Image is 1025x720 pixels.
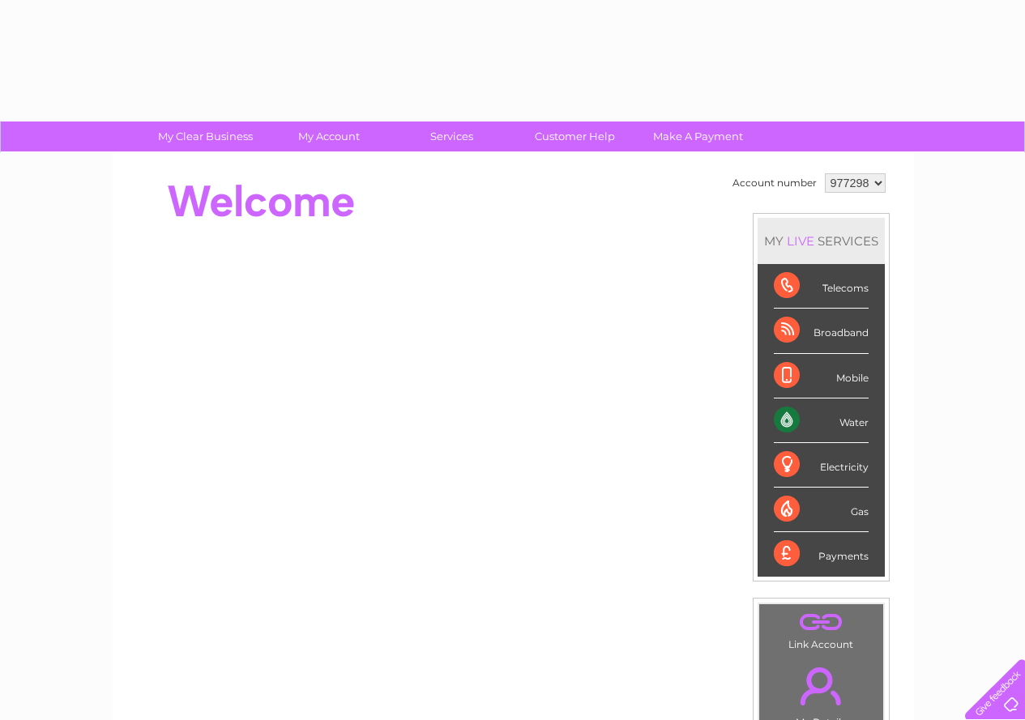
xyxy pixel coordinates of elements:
[774,398,869,443] div: Water
[758,603,884,654] td: Link Account
[774,443,869,488] div: Electricity
[631,121,765,151] a: Make A Payment
[774,488,869,532] div: Gas
[139,121,272,151] a: My Clear Business
[774,354,869,398] div: Mobile
[508,121,642,151] a: Customer Help
[774,264,869,309] div: Telecoms
[774,532,869,576] div: Payments
[763,658,879,714] a: .
[385,121,519,151] a: Services
[774,309,869,353] div: Broadband
[728,169,821,197] td: Account number
[784,233,818,249] div: LIVE
[758,218,885,264] div: MY SERVICES
[763,608,879,637] a: .
[262,121,395,151] a: My Account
